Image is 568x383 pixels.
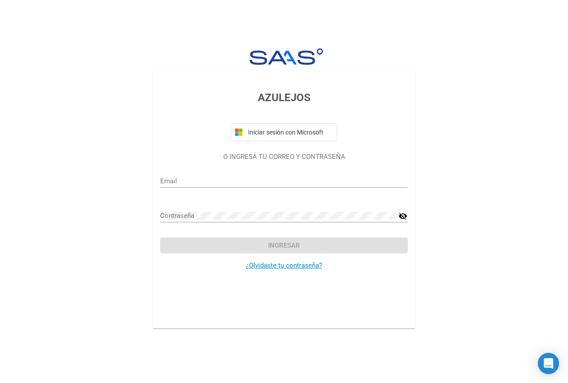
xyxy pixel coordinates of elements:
a: ¿Olvidaste tu contraseña? [246,261,322,269]
button: Iniciar sesión con Microsoft [231,123,337,141]
div: Open Intercom Messenger [538,353,559,374]
button: Ingresar [160,237,407,253]
span: Iniciar sesión con Microsoft [246,129,333,136]
mat-icon: visibility_off [398,211,407,221]
span: Ingresar [268,241,300,249]
p: O INGRESÁ TU CORREO Y CONTRASEÑA [160,152,407,162]
h3: AZULEJOS [160,90,407,106]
